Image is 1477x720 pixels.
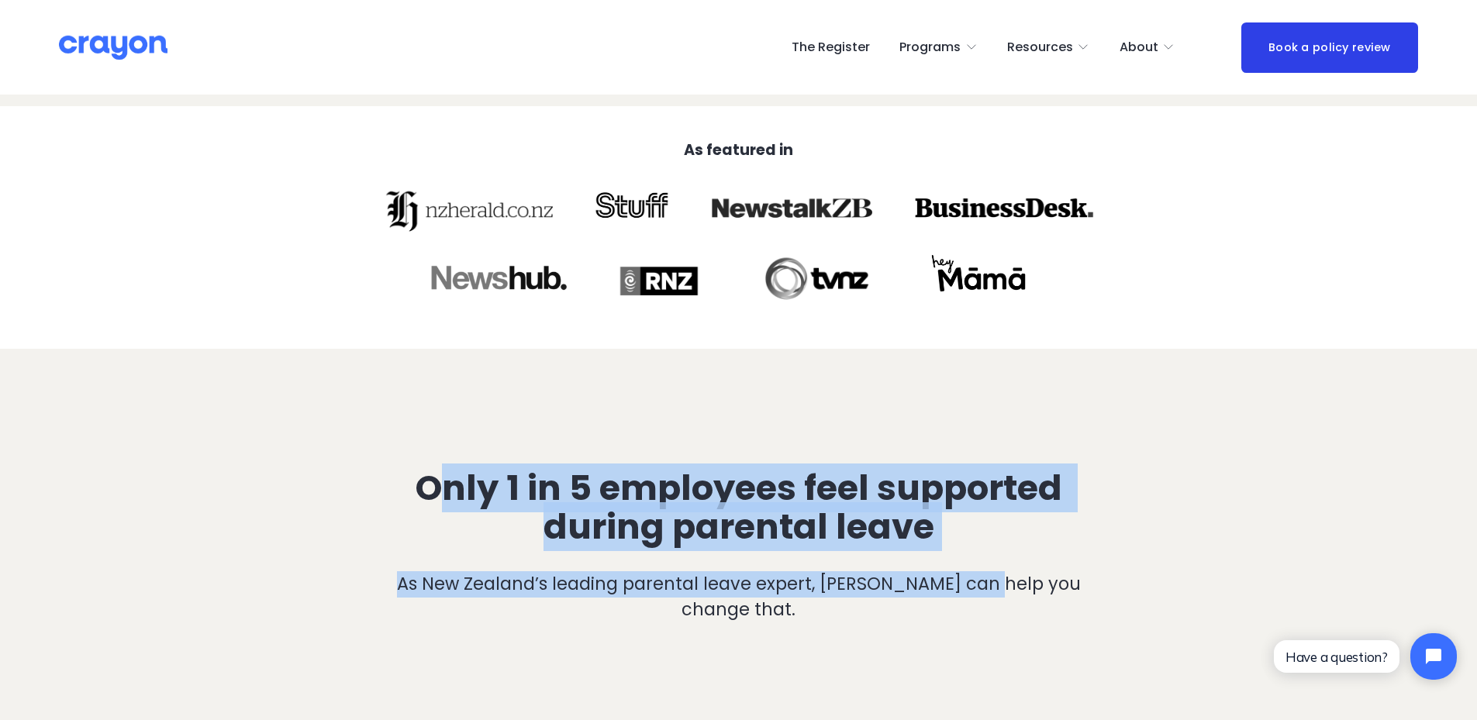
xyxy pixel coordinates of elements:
span: About [1120,36,1158,59]
a: Book a policy review [1241,22,1418,73]
a: folder dropdown [899,35,978,60]
img: Crayon [59,34,167,61]
span: Programs [899,36,961,59]
a: folder dropdown [1120,35,1175,60]
span: Resources [1007,36,1073,59]
a: The Register [792,35,870,60]
iframe: Tidio Chat [1261,620,1470,693]
p: As New Zealand’s leading parental leave expert, [PERSON_NAME] can help you change that. [370,571,1108,623]
span: Only 1 in 5 employees feel supported during parental leave [416,463,1070,551]
a: folder dropdown [1007,35,1090,60]
strong: As featured in [684,140,793,160]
